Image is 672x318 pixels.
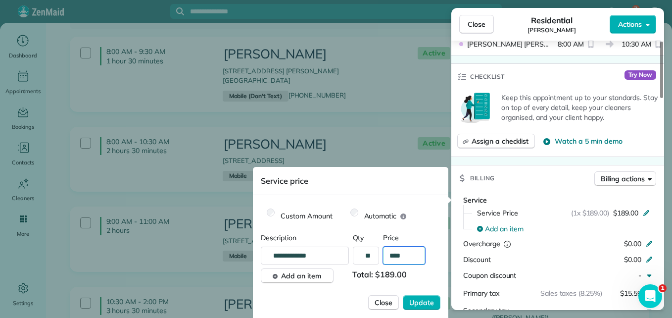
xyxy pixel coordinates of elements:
[601,174,645,184] span: Billing actions
[364,211,397,221] span: Automatic
[659,284,667,292] span: 1
[457,134,535,149] button: Assign a checklist
[463,271,516,280] span: Coupon discount
[470,72,505,82] span: Checklist
[463,196,487,205] span: Service
[400,212,406,219] button: Automatic
[528,26,576,34] span: [PERSON_NAME]
[261,233,349,243] span: Description
[463,306,509,315] span: Secondary tax
[618,19,642,29] span: Actions
[261,207,340,225] label: Custom Amount
[281,271,321,281] span: Add an item
[638,284,662,308] iframe: Intercom live chat
[558,39,584,49] span: 8:00 AM
[409,298,434,308] span: Update
[485,224,524,234] span: Add an item
[571,208,610,218] span: (1x $189.00)
[463,255,491,264] span: Discount
[375,298,392,308] span: Close
[467,39,554,49] span: [PERSON_NAME] [PERSON_NAME]
[477,208,518,218] span: Service Price
[624,70,656,80] span: Try Now
[624,239,641,248] span: $0.00
[543,136,622,146] button: Watch a 5 min demo
[468,19,485,29] span: Close
[624,255,641,264] span: $0.00
[352,268,410,283] span: Total: $189.00
[531,14,573,26] span: Residential
[368,295,399,310] button: Close
[622,39,652,49] span: 10:30 AM
[463,289,499,298] span: Primary tax
[501,93,658,122] p: Keep this appointment up to your standards. Stay on top of every detail, keep your cleaners organ...
[472,136,528,146] span: Assign a checklist
[471,221,656,237] button: Add an item
[555,136,622,146] span: Watch a 5 min demo
[459,15,494,34] button: Close
[403,295,440,310] button: Update
[383,233,410,243] span: Price
[540,289,602,298] span: Sales taxes (8.25%)
[638,271,641,280] span: -
[353,233,380,243] span: Qty
[463,239,549,249] div: Overcharge
[620,289,641,298] span: $15.59
[261,176,308,186] span: Service price
[470,173,495,183] span: Billing
[261,268,334,283] button: Add an item
[613,208,638,218] span: $189.00
[471,205,656,221] button: Service Price(1x $189.00)$189.00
